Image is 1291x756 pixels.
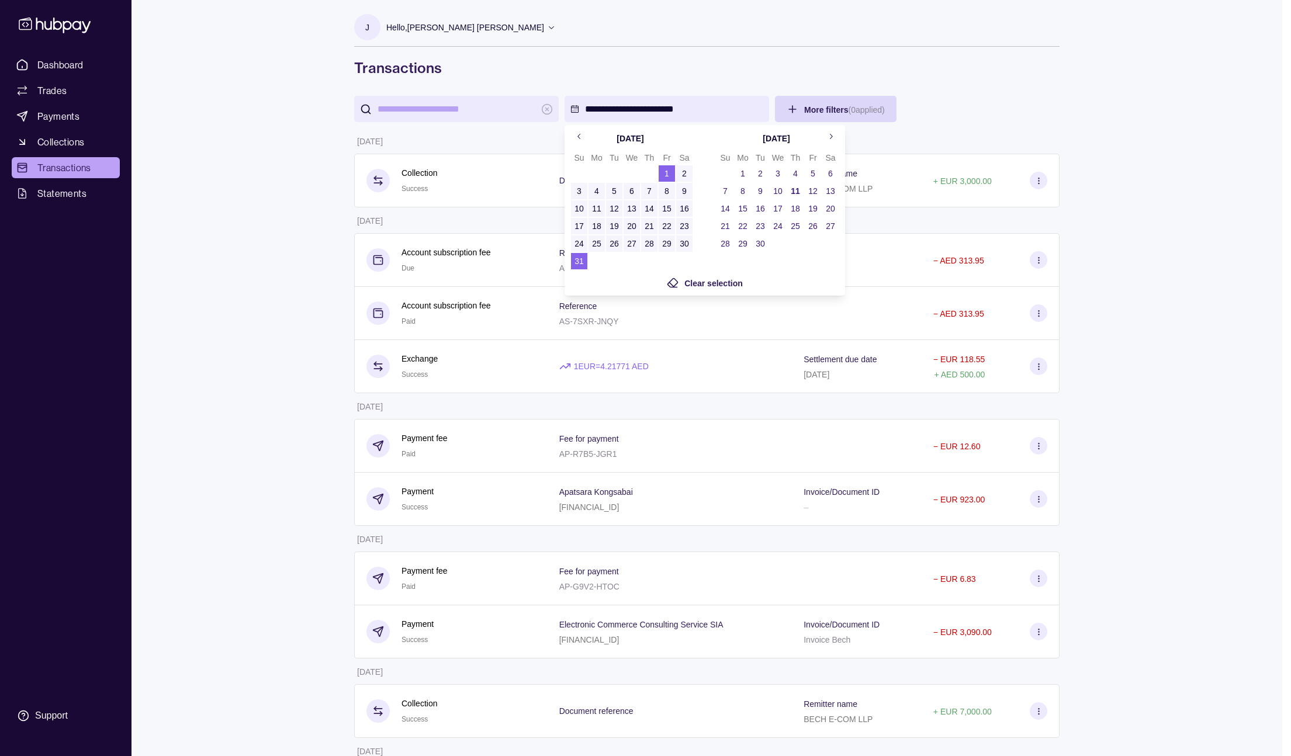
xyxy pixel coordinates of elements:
[717,151,734,165] th: Sunday
[752,200,769,217] button: 16
[659,200,675,217] button: 15
[676,218,693,234] button: 23
[571,200,587,217] button: 10
[717,235,733,252] button: 28
[752,151,769,165] th: Tuesday
[667,276,743,290] button: Clear selection
[641,200,657,217] button: 14
[684,279,743,288] span: Clear selection
[787,151,804,165] th: Thursday
[571,235,587,252] button: 24
[659,218,675,234] button: 22
[804,151,822,165] th: Friday
[770,200,786,217] button: 17
[770,218,786,234] button: 24
[822,200,839,217] button: 20
[659,165,675,182] button: 1
[676,183,693,199] button: 9
[752,165,769,182] button: 2
[805,165,821,182] button: 5
[589,183,605,199] button: 4
[659,183,675,199] button: 8
[787,165,804,182] button: 4
[571,218,587,234] button: 17
[717,218,733,234] button: 21
[735,165,751,182] button: 1
[822,151,839,165] th: Saturday
[822,218,839,234] button: 27
[822,129,839,146] button: Go to next month
[624,218,640,234] button: 20
[589,235,605,252] button: 25
[770,183,786,199] button: 10
[735,235,751,252] button: 29
[571,183,587,199] button: 3
[805,200,821,217] button: 19
[787,183,804,199] button: 11
[752,218,769,234] button: 23
[571,253,587,269] button: 31
[641,235,657,252] button: 28
[589,218,605,234] button: 18
[787,218,804,234] button: 25
[676,235,693,252] button: 30
[624,183,640,199] button: 6
[606,218,622,234] button: 19
[570,151,588,165] th: Sunday
[617,132,643,145] div: [DATE]
[588,151,605,165] th: Monday
[735,200,751,217] button: 15
[752,183,769,199] button: 9
[641,218,657,234] button: 21
[589,200,605,217] button: 11
[763,132,790,145] div: [DATE]
[606,235,622,252] button: 26
[676,151,693,165] th: Saturday
[676,200,693,217] button: 16
[659,235,675,252] button: 29
[624,235,640,252] button: 27
[641,151,658,165] th: Thursday
[734,151,752,165] th: Monday
[787,200,804,217] button: 18
[822,165,839,182] button: 6
[735,183,751,199] button: 8
[676,165,693,182] button: 2
[606,200,622,217] button: 12
[770,165,786,182] button: 3
[623,151,641,165] th: Wednesday
[570,129,588,146] button: Go to previous month
[805,218,821,234] button: 26
[769,151,787,165] th: Wednesday
[717,200,733,217] button: 14
[717,183,733,199] button: 7
[641,183,657,199] button: 7
[605,151,623,165] th: Tuesday
[822,183,839,199] button: 13
[735,218,751,234] button: 22
[606,183,622,199] button: 5
[624,200,640,217] button: 13
[752,235,769,252] button: 30
[805,183,821,199] button: 12
[658,151,676,165] th: Friday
